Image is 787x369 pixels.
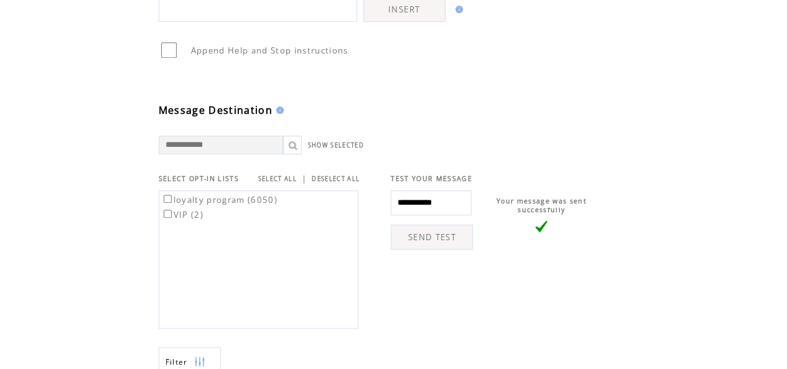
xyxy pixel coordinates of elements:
span: SELECT OPT-IN LISTS [159,174,239,183]
label: loyalty program (6050) [161,194,277,205]
input: VIP (2) [164,210,172,218]
a: SELECT ALL [258,175,297,183]
a: SHOW SELECTED [308,141,364,149]
input: loyalty program (6050) [164,195,172,203]
a: DESELECT ALL [312,175,360,183]
img: help.gif [452,6,463,13]
label: VIP (2) [161,209,203,220]
img: help.gif [272,106,284,114]
a: SEND TEST [391,225,473,250]
span: TEST YOUR MESSAGE [391,174,472,183]
span: Message Destination [159,103,272,117]
span: Show filters [165,357,188,367]
span: | [302,173,307,184]
span: Append Help and Stop instructions [191,45,348,56]
img: vLarge.png [535,220,547,233]
span: Your message was sent successfully [496,197,587,214]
